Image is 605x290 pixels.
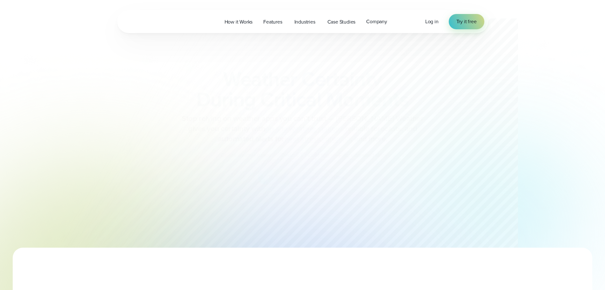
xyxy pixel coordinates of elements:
span: Features [263,18,282,26]
a: How it Works [219,15,258,28]
span: Company [366,18,387,25]
a: Log in [425,18,439,25]
a: Try it free [449,14,484,29]
span: How it Works [225,18,253,26]
span: Case Studies [327,18,356,26]
span: Try it free [456,18,477,25]
span: Industries [294,18,315,26]
a: Case Studies [322,15,361,28]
